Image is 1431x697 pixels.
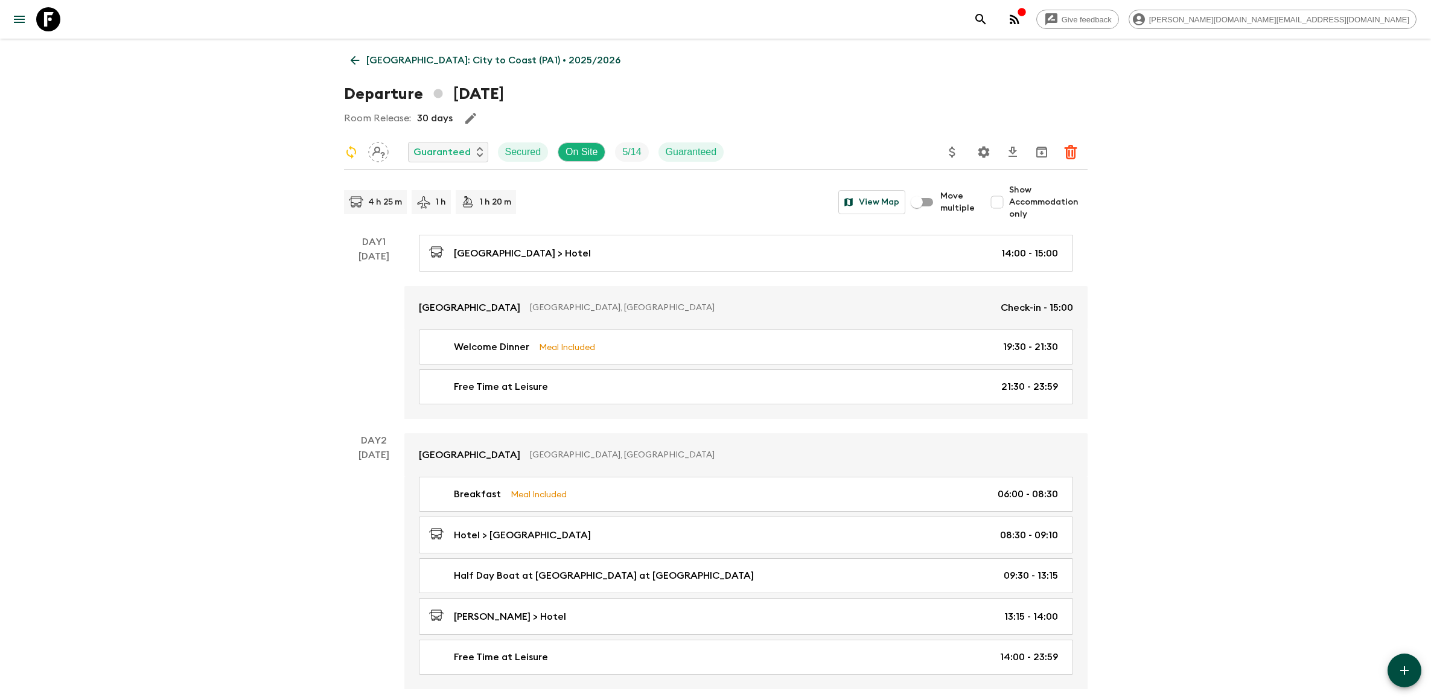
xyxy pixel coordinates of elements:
[1129,10,1417,29] div: [PERSON_NAME][DOMAIN_NAME][EMAIL_ADDRESS][DOMAIN_NAME]
[972,140,996,164] button: Settings
[404,433,1088,477] a: [GEOGRAPHIC_DATA][GEOGRAPHIC_DATA], [GEOGRAPHIC_DATA]
[404,286,1088,329] a: [GEOGRAPHIC_DATA][GEOGRAPHIC_DATA], [GEOGRAPHIC_DATA]Check-in - 15:00
[1001,301,1073,315] p: Check-in - 15:00
[419,640,1073,675] a: Free Time at Leisure14:00 - 23:59
[969,7,993,31] button: search adventures
[940,140,964,164] button: Update Price, Early Bird Discount and Costs
[344,145,359,159] svg: Sync Required - Changes detected
[1000,650,1058,664] p: 14:00 - 23:59
[417,111,453,126] p: 30 days
[539,340,595,354] p: Meal Included
[838,190,905,214] button: View Map
[436,196,446,208] p: 1 h
[1001,380,1058,394] p: 21:30 - 23:59
[530,302,991,314] p: [GEOGRAPHIC_DATA], [GEOGRAPHIC_DATA]
[998,487,1058,501] p: 06:00 - 08:30
[1003,340,1058,354] p: 19:30 - 21:30
[368,145,389,155] span: Assign pack leader
[419,329,1073,364] a: Welcome DinnerMeal Included19:30 - 21:30
[454,487,501,501] p: Breakfast
[344,48,627,72] a: [GEOGRAPHIC_DATA]: City to Coast (PA1) • 2025/2026
[566,145,598,159] p: On Site
[1143,15,1416,24] span: [PERSON_NAME][DOMAIN_NAME][EMAIL_ADDRESS][DOMAIN_NAME]
[344,235,404,249] p: Day 1
[1004,609,1058,624] p: 13:15 - 14:00
[413,145,471,159] p: Guaranteed
[1001,140,1025,164] button: Download CSV
[419,448,520,462] p: [GEOGRAPHIC_DATA]
[419,369,1073,404] a: Free Time at Leisure21:30 - 23:59
[454,650,548,664] p: Free Time at Leisure
[498,142,549,162] div: Secured
[480,196,511,208] p: 1 h 20 m
[419,517,1073,553] a: Hotel > [GEOGRAPHIC_DATA]08:30 - 09:10
[1059,140,1083,164] button: Delete
[1030,140,1054,164] button: Archive (Completed, Cancelled or Unsynced Departures only)
[622,145,641,159] p: 5 / 14
[454,246,591,261] p: [GEOGRAPHIC_DATA] > Hotel
[419,598,1073,635] a: [PERSON_NAME] > Hotel13:15 - 14:00
[1001,246,1058,261] p: 14:00 - 15:00
[1055,15,1118,24] span: Give feedback
[454,340,529,354] p: Welcome Dinner
[454,528,591,543] p: Hotel > [GEOGRAPHIC_DATA]
[368,196,402,208] p: 4 h 25 m
[1004,568,1058,583] p: 09:30 - 13:15
[1036,10,1119,29] a: Give feedback
[615,142,648,162] div: Trip Fill
[530,449,1063,461] p: [GEOGRAPHIC_DATA], [GEOGRAPHIC_DATA]
[505,145,541,159] p: Secured
[1009,184,1088,220] span: Show Accommodation only
[419,558,1073,593] a: Half Day Boat at [GEOGRAPHIC_DATA] at [GEOGRAPHIC_DATA]09:30 - 13:15
[419,477,1073,512] a: BreakfastMeal Included06:00 - 08:30
[666,145,717,159] p: Guaranteed
[344,82,504,106] h1: Departure [DATE]
[419,235,1073,272] a: [GEOGRAPHIC_DATA] > Hotel14:00 - 15:00
[1000,528,1058,543] p: 08:30 - 09:10
[344,111,411,126] p: Room Release:
[359,448,389,689] div: [DATE]
[558,142,605,162] div: On Site
[419,301,520,315] p: [GEOGRAPHIC_DATA]
[454,568,754,583] p: Half Day Boat at [GEOGRAPHIC_DATA] at [GEOGRAPHIC_DATA]
[511,488,567,501] p: Meal Included
[344,433,404,448] p: Day 2
[940,190,975,214] span: Move multiple
[7,7,31,31] button: menu
[454,380,548,394] p: Free Time at Leisure
[454,609,566,624] p: [PERSON_NAME] > Hotel
[359,249,389,419] div: [DATE]
[366,53,620,68] p: [GEOGRAPHIC_DATA]: City to Coast (PA1) • 2025/2026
